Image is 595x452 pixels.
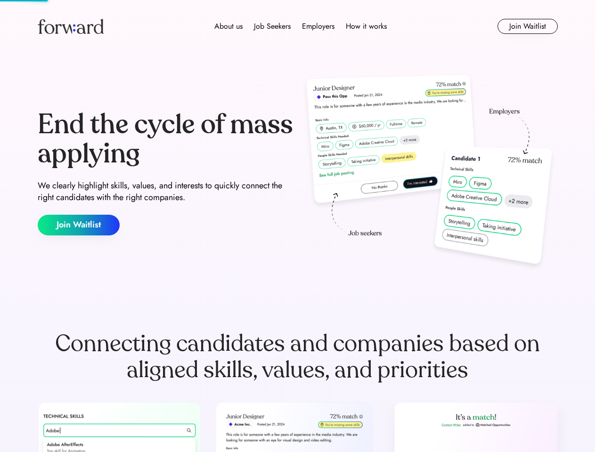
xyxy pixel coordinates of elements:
button: Join Waitlist [497,19,558,34]
img: hero-image.png [302,72,558,274]
img: Forward logo [38,19,104,34]
button: Join Waitlist [38,215,120,235]
div: We clearly highlight skills, values, and interests to quickly connect the right candidates with t... [38,180,294,203]
div: End the cycle of mass applying [38,110,294,168]
div: Connecting candidates and companies based on aligned skills, values, and priorities [38,331,558,383]
div: Job Seekers [254,21,291,32]
div: Employers [302,21,334,32]
div: How it works [346,21,387,32]
div: About us [214,21,243,32]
